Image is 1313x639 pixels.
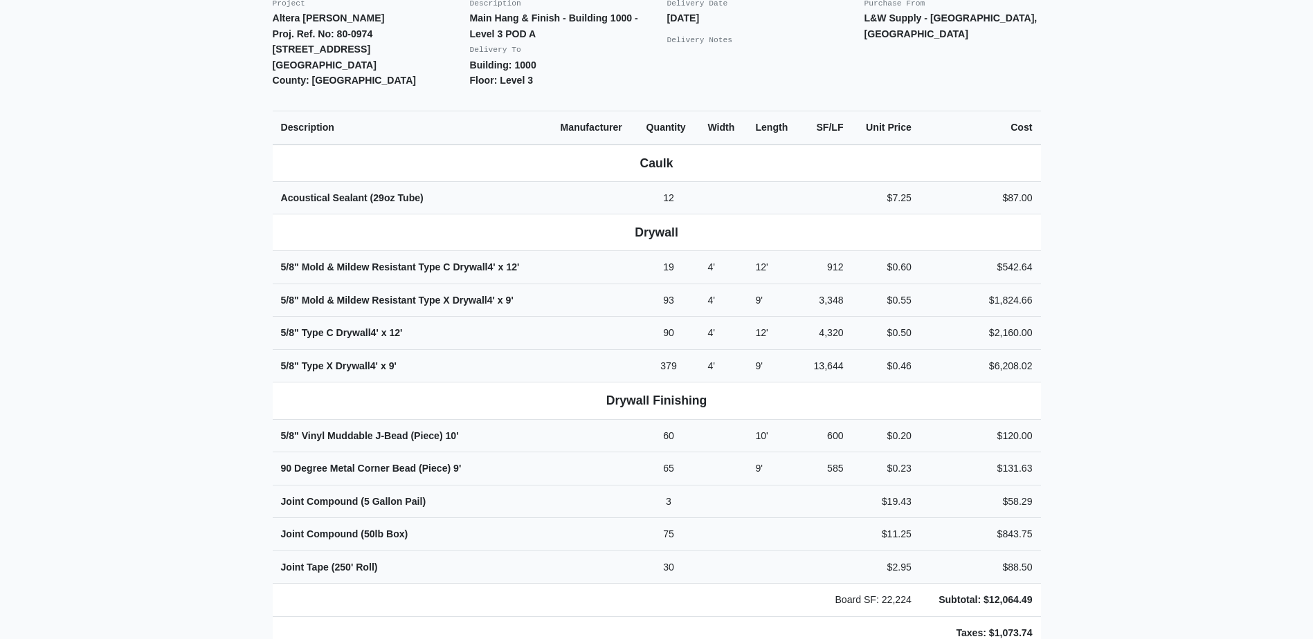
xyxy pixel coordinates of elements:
[864,10,1041,41] p: L&W Supply - [GEOGRAPHIC_DATA], [GEOGRAPHIC_DATA]
[638,111,700,144] th: Quantity
[755,261,768,272] span: 12'
[281,295,514,306] strong: 5/8" Mold & Mildew Resistant Type X Drywall
[638,251,700,284] td: 19
[470,12,638,39] strong: Main Hang & Finish - Building 1000 - Level 3 POD A
[747,111,801,144] th: Length
[920,584,1041,617] td: Subtotal: $12,064.49
[852,111,920,144] th: Unit Price
[453,463,461,474] span: 9'
[606,393,707,407] b: Drywall Finishing
[638,452,700,485] td: 65
[852,550,920,584] td: $2.95
[273,44,371,55] strong: [STREET_ADDRESS]
[852,317,920,350] td: $0.50
[801,349,851,382] td: 13,644
[920,181,1041,214] td: $87.00
[801,317,851,350] td: 4,320
[707,360,715,371] span: 4'
[487,295,495,306] span: 4'
[755,360,763,371] span: 9'
[920,349,1041,382] td: $6,208.02
[707,327,715,338] span: 4'
[699,111,747,144] th: Width
[638,550,700,584] td: 30
[498,261,504,272] span: x
[281,261,520,272] strong: 5/8" Mold & Mildew Resistant Type C Drywall
[852,349,920,382] td: $0.46
[920,518,1041,551] td: $843.75
[635,225,678,239] b: Drywall
[552,111,638,144] th: Manufacturer
[667,12,700,24] strong: [DATE]
[707,295,715,306] span: 4'
[273,12,385,24] strong: Altera [PERSON_NAME]
[281,528,408,539] strong: Joint Compound (50lb Box)
[667,36,733,44] small: Delivery Notes
[755,463,763,474] span: 9'
[801,111,851,144] th: SF/LF
[370,360,378,371] span: 4'
[638,349,700,382] td: 379
[446,430,459,441] span: 10'
[273,28,373,39] strong: Proj. Ref. No: 80-0974
[852,284,920,317] td: $0.55
[920,317,1041,350] td: $2,160.00
[281,430,459,441] strong: 5/8" Vinyl Muddable J-Bead (Piece)
[281,496,426,507] strong: Joint Compound (5 Gallon Pail)
[273,59,377,71] strong: [GEOGRAPHIC_DATA]
[638,419,700,452] td: 60
[852,181,920,214] td: $7.25
[835,594,911,605] span: Board SF: 22,224
[801,284,851,317] td: 3,348
[281,192,424,203] strong: Acoustical Sealant (29oz Tube)
[638,485,700,518] td: 3
[371,327,379,338] span: 4'
[389,360,397,371] span: 9'
[640,156,673,170] b: Caulk
[638,317,700,350] td: 90
[281,562,378,573] strong: Joint Tape (250' Roll)
[920,251,1041,284] td: $542.64
[506,261,519,272] span: 12'
[852,419,920,452] td: $0.20
[281,463,462,474] strong: 90 Degree Metal Corner Bead (Piece)
[638,518,700,551] td: 75
[852,452,920,485] td: $0.23
[707,261,715,272] span: 4'
[281,360,397,371] strong: 5/8" Type X Drywall
[920,485,1041,518] td: $58.29
[852,485,920,518] td: $19.43
[506,295,514,306] span: 9'
[470,75,534,86] strong: Floor: Level 3
[920,419,1041,452] td: $120.00
[920,284,1041,317] td: $1,824.66
[381,360,386,371] span: x
[488,261,496,272] span: 4'
[381,327,387,338] span: x
[920,452,1041,485] td: $131.63
[638,181,700,214] td: 12
[801,419,851,452] td: 600
[638,284,700,317] td: 93
[755,295,763,306] span: 9'
[852,518,920,551] td: $11.25
[755,327,768,338] span: 12'
[273,75,417,86] strong: County: [GEOGRAPHIC_DATA]
[470,59,536,71] strong: Building: 1000
[920,550,1041,584] td: $88.50
[498,295,503,306] span: x
[755,430,768,441] span: 10'
[470,46,521,54] small: Delivery To
[920,111,1041,144] th: Cost
[801,251,851,284] td: 912
[389,327,402,338] span: 12'
[281,327,403,338] strong: 5/8" Type C Drywall
[801,452,851,485] td: 585
[273,111,552,144] th: Description
[852,251,920,284] td: $0.60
